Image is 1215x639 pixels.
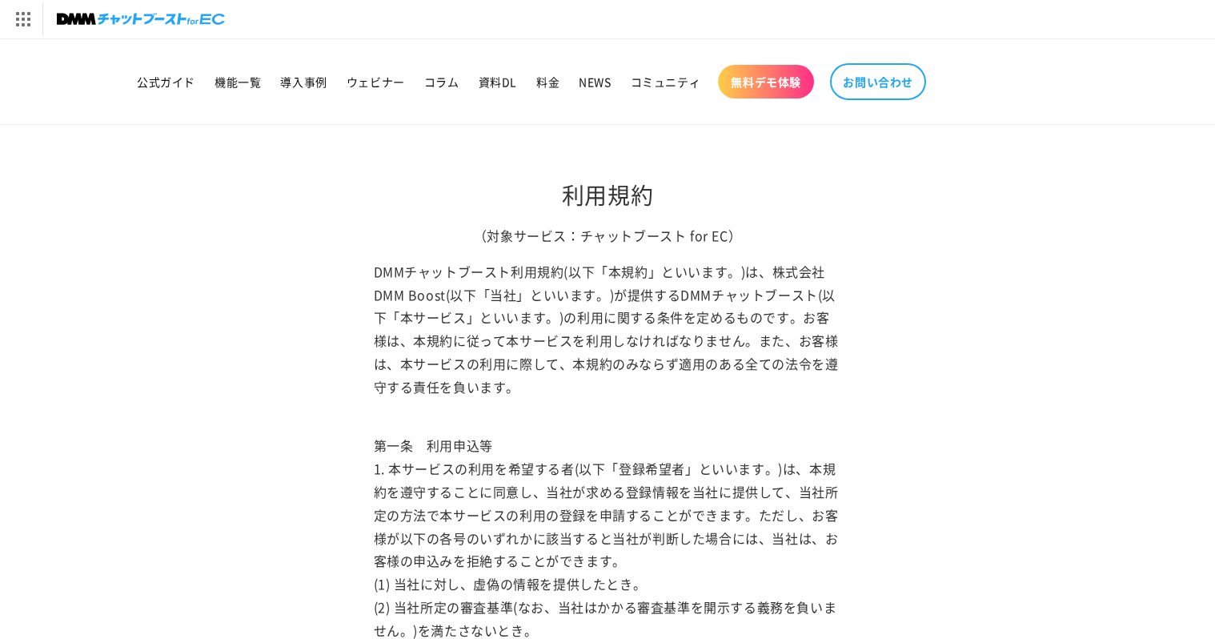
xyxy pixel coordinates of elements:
[205,65,271,98] a: 機能一覧
[569,65,620,98] a: NEWS
[536,74,559,89] span: 料金
[374,260,842,399] p: DMMチャットブースト利用規約(以下「本規約」といいます。)は、株式会社DMM Boost(以下「当社」といいます。)が提供するDMMチャットブースト(以下「本サービス」といいます。)の利用に関...
[374,180,842,209] h1: 利用規約
[621,65,711,98] a: コミュニティ
[2,2,42,36] img: サービス
[127,65,205,98] a: 公式ガイド
[57,8,225,30] img: チャットブーストforEC
[843,74,913,89] span: お問い合わせ
[215,74,261,89] span: 機能一覧
[137,74,195,89] span: 公式ガイド
[579,74,611,89] span: NEWS
[527,65,569,98] a: 料金
[271,65,336,98] a: 導入事例
[337,65,415,98] a: ウェビナー
[280,74,327,89] span: 導入事例
[374,224,842,247] p: （対象サービス：チャットブースト for EC）
[830,63,926,100] a: お問い合わせ
[347,74,405,89] span: ウェビナー
[469,65,527,98] a: 資料DL
[631,74,701,89] span: コミュニティ
[424,74,459,89] span: コラム
[718,65,814,98] a: 無料デモ体験
[415,65,469,98] a: コラム
[731,74,801,89] span: 無料デモ体験
[479,74,517,89] span: 資料DL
